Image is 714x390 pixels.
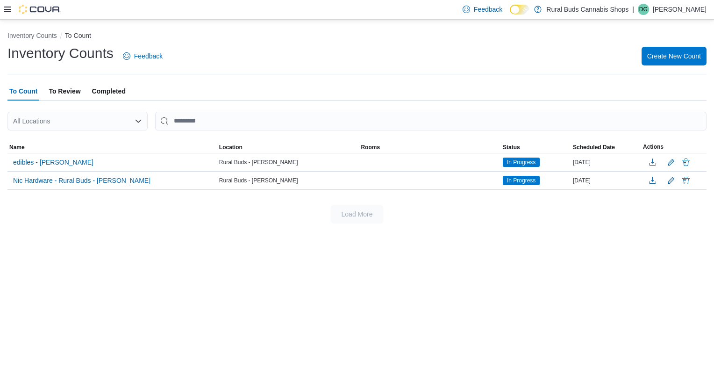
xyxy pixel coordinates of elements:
[638,4,649,15] div: Dana Gross
[665,155,677,169] button: Edit count details
[647,51,701,61] span: Create New Count
[119,47,166,65] a: Feedback
[7,44,114,63] h1: Inventory Counts
[9,144,25,151] span: Name
[7,142,217,153] button: Name
[643,143,664,151] span: Actions
[19,5,61,14] img: Cova
[639,4,648,15] span: DG
[546,4,628,15] p: Rural Buds Cannabis Shops
[7,32,57,39] button: Inventory Counts
[134,51,163,61] span: Feedback
[680,175,692,186] button: Delete
[501,142,571,153] button: Status
[361,144,380,151] span: Rooms
[510,5,529,14] input: Dark Mode
[135,117,142,125] button: Open list of options
[359,142,501,153] button: Rooms
[13,176,150,185] span: Nic Hardware - Rural Buds - [PERSON_NAME]
[503,144,520,151] span: Status
[503,176,540,185] span: In Progress
[65,32,91,39] button: To Count
[680,157,692,168] button: Delete
[217,142,359,153] button: Location
[632,4,634,15] p: |
[219,144,243,151] span: Location
[342,209,373,219] span: Load More
[9,155,97,169] button: edibles - [PERSON_NAME]
[13,158,93,167] span: edibles - [PERSON_NAME]
[219,177,298,184] span: Rural Buds - [PERSON_NAME]
[653,4,707,15] p: [PERSON_NAME]
[92,82,126,101] span: Completed
[474,5,502,14] span: Feedback
[507,176,535,185] span: In Progress
[49,82,80,101] span: To Review
[503,158,540,167] span: In Progress
[9,82,37,101] span: To Count
[665,173,677,188] button: Edit count details
[642,47,707,65] button: Create New Count
[571,157,641,168] div: [DATE]
[507,158,535,166] span: In Progress
[219,159,298,166] span: Rural Buds - [PERSON_NAME]
[573,144,615,151] span: Scheduled Date
[7,31,707,42] nav: An example of EuiBreadcrumbs
[155,112,707,130] input: This is a search bar. After typing your query, hit enter to filter the results lower in the page.
[571,175,641,186] div: [DATE]
[571,142,641,153] button: Scheduled Date
[9,173,154,188] button: Nic Hardware - Rural Buds - [PERSON_NAME]
[331,205,383,224] button: Load More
